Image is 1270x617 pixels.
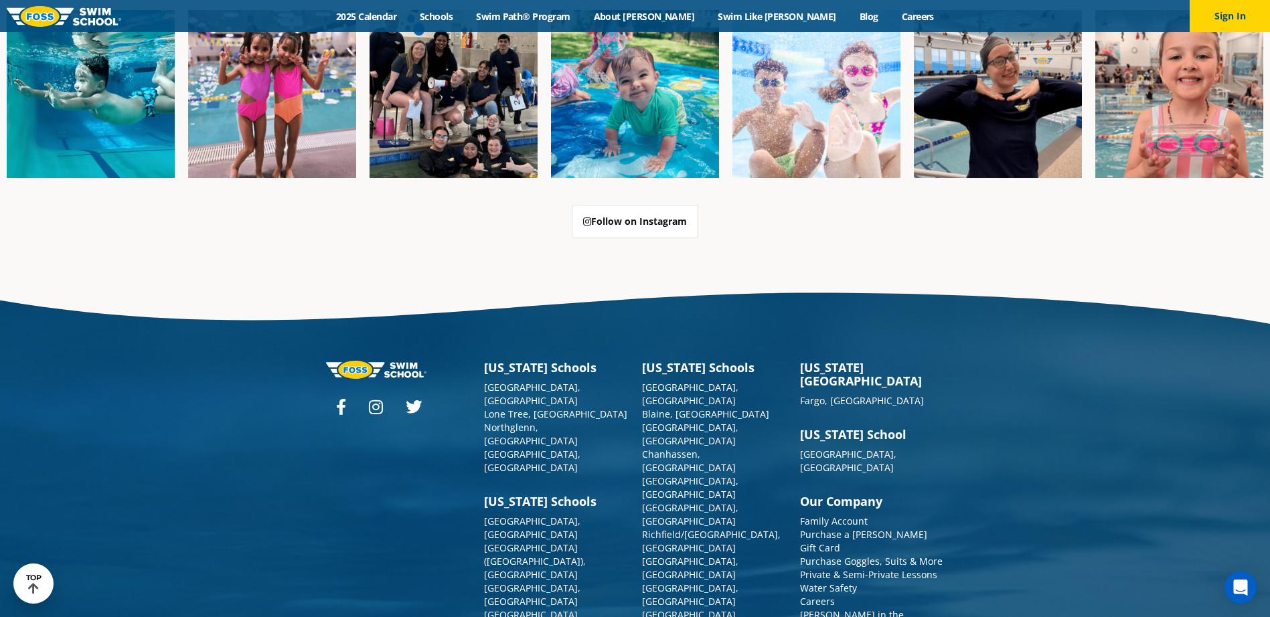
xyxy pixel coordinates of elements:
a: [GEOGRAPHIC_DATA], [GEOGRAPHIC_DATA] [484,448,580,474]
a: Lone Tree, [GEOGRAPHIC_DATA] [484,408,627,420]
a: [GEOGRAPHIC_DATA], [GEOGRAPHIC_DATA] [484,381,580,407]
a: [GEOGRAPHIC_DATA], [GEOGRAPHIC_DATA] [484,515,580,541]
a: [GEOGRAPHIC_DATA], [GEOGRAPHIC_DATA] [800,448,896,474]
a: Northglenn, [GEOGRAPHIC_DATA] [484,421,578,447]
img: Fa25-Website-Images-1-600x600.png [7,10,175,178]
img: Fa25-Website-Images-9-600x600.jpg [914,10,1082,178]
a: [GEOGRAPHIC_DATA], [GEOGRAPHIC_DATA] [642,555,738,581]
a: Private & Semi-Private Lessons [800,568,937,581]
h3: [US_STATE] Schools [484,495,629,508]
img: FCC_FOSS_GeneralShoot_May_FallCampaign_lowres-9556-600x600.jpg [732,10,900,178]
img: Fa25-Website-Images-600x600.png [551,10,719,178]
img: Foss-logo-horizontal-white.svg [326,361,426,379]
a: Blog [848,10,890,23]
a: Blaine, [GEOGRAPHIC_DATA] [642,408,769,420]
a: About [PERSON_NAME] [582,10,706,23]
a: Water Safety [800,582,857,594]
a: Swim Path® Program [465,10,582,23]
a: Richfield/[GEOGRAPHIC_DATA], [GEOGRAPHIC_DATA] [642,528,781,554]
a: Schools [408,10,465,23]
h3: [US_STATE] School [800,428,945,441]
a: [GEOGRAPHIC_DATA], [GEOGRAPHIC_DATA] [642,582,738,608]
img: FOSS Swim School Logo [7,6,121,27]
h3: Our Company [800,495,945,508]
a: [GEOGRAPHIC_DATA], [GEOGRAPHIC_DATA] [642,421,738,447]
img: Fa25-Website-Images-8-600x600.jpg [188,10,356,178]
a: Fargo, [GEOGRAPHIC_DATA] [800,394,924,407]
h3: [US_STATE] Schools [642,361,787,374]
a: Follow on Instagram [572,205,698,238]
a: [GEOGRAPHIC_DATA], [GEOGRAPHIC_DATA] [484,582,580,608]
a: Swim Like [PERSON_NAME] [706,10,848,23]
a: Purchase a [PERSON_NAME] Gift Card [800,528,927,554]
a: Chanhassen, [GEOGRAPHIC_DATA] [642,448,736,474]
div: TOP [26,574,42,594]
a: [GEOGRAPHIC_DATA], [GEOGRAPHIC_DATA] [642,501,738,527]
h3: [US_STATE][GEOGRAPHIC_DATA] [800,361,945,387]
h3: [US_STATE] Schools [484,361,629,374]
a: [GEOGRAPHIC_DATA] ([GEOGRAPHIC_DATA]), [GEOGRAPHIC_DATA] [484,541,586,581]
a: Careers [890,10,945,23]
div: Open Intercom Messenger [1224,571,1257,604]
img: Fa25-Website-Images-14-600x600.jpg [1095,10,1263,178]
a: Careers [800,595,835,608]
img: Fa25-Website-Images-2-600x600.png [370,10,538,178]
a: [GEOGRAPHIC_DATA], [GEOGRAPHIC_DATA] [642,474,738,501]
a: 2025 Calendar [325,10,408,23]
a: [GEOGRAPHIC_DATA], [GEOGRAPHIC_DATA] [642,381,738,407]
a: Purchase Goggles, Suits & More [800,555,943,567]
a: Family Account [800,515,868,527]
